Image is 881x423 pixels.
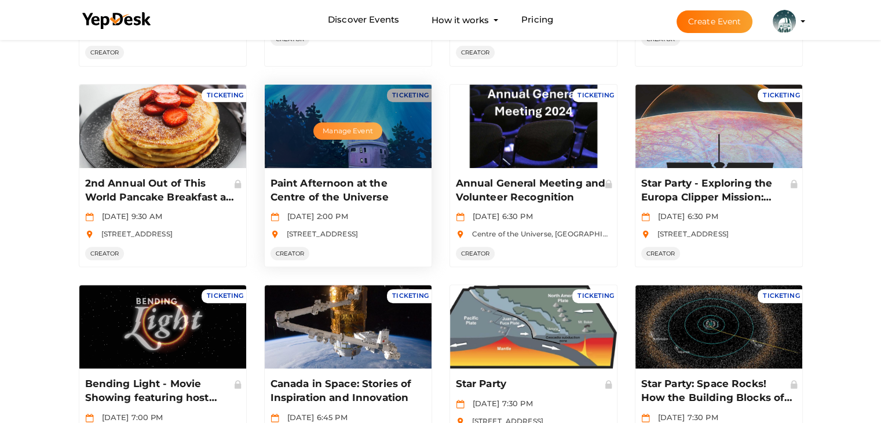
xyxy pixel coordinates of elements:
[270,414,279,422] img: calendar.svg
[773,10,796,33] img: KH323LD6_small.jpeg
[641,377,794,405] p: Star Party: Space Rocks! How the Building Blocks of the Solar System Reveal its History
[652,413,718,422] span: [DATE] 7:30 PM
[85,177,237,205] p: 2nd Annual Out of This World Pancake Breakfast at the Centre of the Universe
[270,230,279,239] img: location.svg
[677,10,753,33] button: Create Event
[270,177,423,205] p: Paint Afternoon at the Centre of the Universe
[456,400,465,409] img: calendar.svg
[281,229,358,238] span: [STREET_ADDRESS]
[282,413,348,422] span: [DATE] 6:45 PM
[233,379,243,389] img: Private Event
[96,229,173,238] span: [STREET_ADDRESS]
[604,379,614,389] img: Private Event
[604,178,614,189] img: Private Event
[96,211,163,221] span: [DATE] 9:30 AM
[641,177,794,205] p: Star Party - Exploring the Europa Clipper Mission: Deep Diving into a Secret Ocean World
[85,230,94,239] img: location.svg
[270,247,310,260] span: CREATOR
[467,211,533,221] span: [DATE] 6:30 PM
[270,213,279,221] img: calendar.svg
[456,177,608,205] p: Annual General Meeting and Volunteer Recognition
[85,247,125,260] span: CREATOR
[641,247,681,260] span: CREATOR
[85,46,125,59] span: CREATOR
[641,414,650,422] img: calendar.svg
[456,377,608,391] p: Star Party
[313,122,382,140] button: Manage Event
[282,211,348,221] span: [DATE] 2:00 PM
[652,211,718,221] span: [DATE] 6:30 PM
[641,230,650,239] img: location.svg
[652,229,729,238] span: [STREET_ADDRESS]
[466,229,718,238] span: Centre of the Universe, [GEOGRAPHIC_DATA], [GEOGRAPHIC_DATA]
[85,414,94,422] img: calendar.svg
[521,9,553,31] a: Pricing
[789,379,799,389] img: Private Event
[85,377,237,405] p: Bending Light - Movie Showing featuring host [PERSON_NAME] and Director [PERSON_NAME]
[456,230,465,239] img: location.svg
[233,178,243,189] img: Private Event
[456,247,495,260] span: CREATOR
[85,213,94,221] img: calendar.svg
[96,413,163,422] span: [DATE] 7:00 PM
[789,178,799,189] img: Private Event
[328,9,399,31] a: Discover Events
[456,213,465,221] img: calendar.svg
[270,377,423,405] p: Canada in Space: Stories of Inspiration and Innovation
[456,46,495,59] span: CREATOR
[467,399,533,408] span: [DATE] 7:30 PM
[641,213,650,221] img: calendar.svg
[428,9,492,31] button: How it works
